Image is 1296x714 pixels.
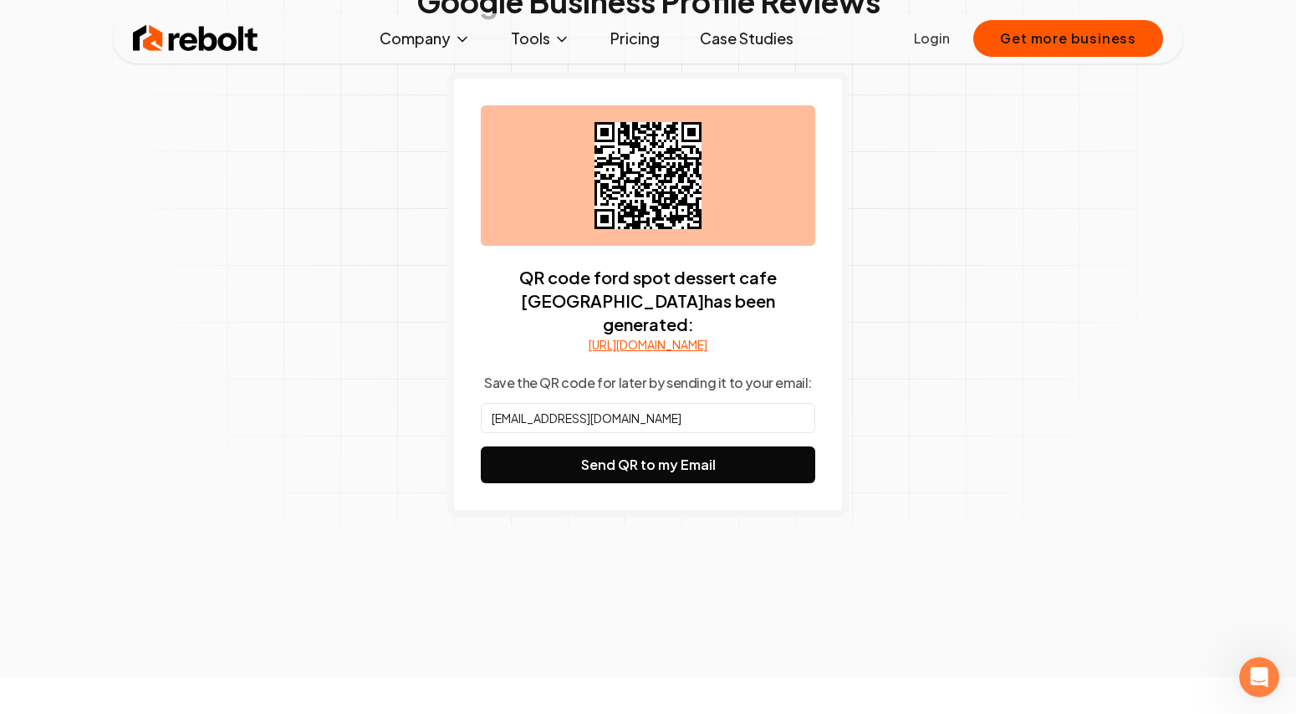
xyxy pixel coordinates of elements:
[589,336,707,353] a: [URL][DOMAIN_NAME]
[481,266,815,336] p: QR code for d spot dessert cafe [GEOGRAPHIC_DATA] has been generated:
[973,20,1163,57] button: Get more business
[597,22,673,55] a: Pricing
[1239,657,1279,697] iframe: Intercom live chat
[914,28,950,48] a: Login
[366,22,484,55] button: Company
[484,373,812,393] p: Save the QR code for later by sending it to your email:
[133,22,258,55] img: Rebolt Logo
[481,403,815,433] input: Your email address
[481,446,815,483] button: Send QR to my Email
[686,22,807,55] a: Case Studies
[497,22,584,55] button: Tools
